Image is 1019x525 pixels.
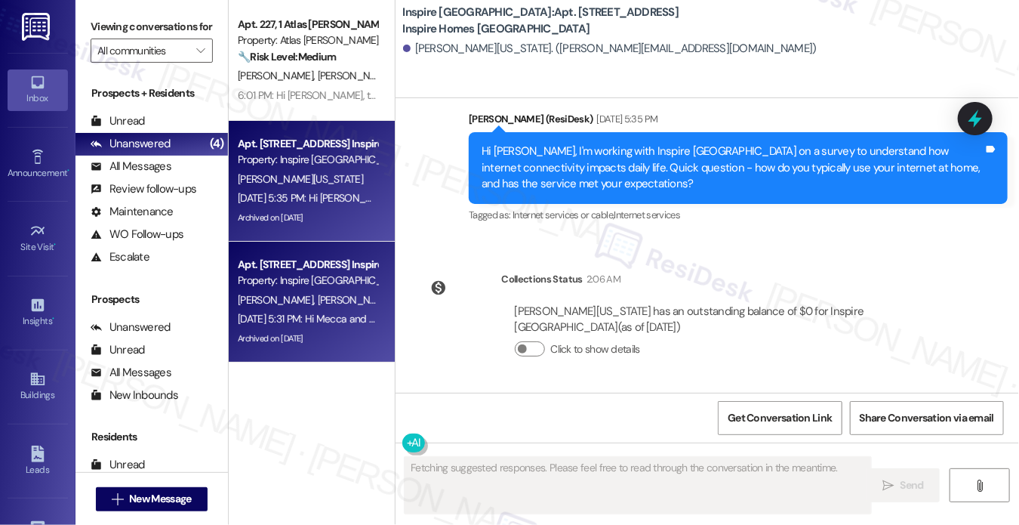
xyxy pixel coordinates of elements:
i:  [882,480,894,492]
div: New Inbounds [91,388,178,403]
div: Unanswered [91,320,171,335]
span: Share Conversation via email [860,410,994,426]
i:  [974,480,986,492]
div: Unread [91,457,145,473]
span: Internet services or cable , [513,208,614,221]
strong: 🔧 Risk Level: Medium [238,50,336,63]
div: [PERSON_NAME][US_STATE] has an outstanding balance of $0 for Inspire [GEOGRAPHIC_DATA] (as of [DA... [515,304,944,336]
div: Unread [91,113,145,129]
textarea: Fetching suggested responses. Please feel free to read through the conversation in the meantime. [405,457,871,514]
button: Get Conversation Link [718,401,842,435]
a: Buildings [8,366,68,407]
a: Site Visit • [8,218,68,259]
div: Hi [PERSON_NAME], I'm working with Inspire [GEOGRAPHIC_DATA] on a survey to understand how intern... [482,144,984,192]
div: [PERSON_NAME] (ResiDesk) [469,111,1008,132]
div: Apt. [STREET_ADDRESS] Inspire Homes [GEOGRAPHIC_DATA] [238,136,377,152]
div: Property: Atlas [PERSON_NAME] [238,32,377,48]
div: WO Follow-ups [91,227,183,242]
div: Archived on [DATE] [236,208,379,227]
div: 2:06 AM [583,271,620,287]
a: Inbox [8,69,68,110]
div: Property: Inspire [GEOGRAPHIC_DATA] [238,273,377,289]
div: Tagged as: [469,204,1008,226]
button: Share Conversation via email [850,401,1004,435]
button: New Message [96,487,208,511]
div: Property: Inspire [GEOGRAPHIC_DATA] [238,152,377,168]
label: Click to show details [551,341,640,357]
div: [PERSON_NAME][US_STATE]. ([PERSON_NAME][EMAIL_ADDRESS][DOMAIN_NAME]) [403,41,817,57]
img: ResiDesk Logo [22,13,53,41]
div: (4) [206,132,228,156]
div: Apt. [STREET_ADDRESS] Inspire Homes [GEOGRAPHIC_DATA] [238,257,377,273]
a: Insights • [8,292,68,333]
div: Maintenance [91,204,174,220]
div: Unread [91,342,145,358]
div: Prospects [75,292,228,307]
span: [PERSON_NAME] [238,69,318,82]
span: Get Conversation Link [728,410,832,426]
span: [PERSON_NAME] [317,293,393,307]
span: [PERSON_NAME][US_STATE] [238,172,363,186]
div: Collections Status [502,271,583,287]
div: All Messages [91,159,171,174]
div: All Messages [91,365,171,381]
div: Archived on [DATE] [236,329,379,348]
i:  [112,493,123,505]
span: New Message [129,491,191,507]
span: Send [900,477,924,493]
input: All communities [97,39,189,63]
div: Prospects + Residents [75,85,228,101]
div: Unanswered [91,136,171,152]
div: Escalate [91,249,149,265]
span: • [67,165,69,176]
label: Viewing conversations for [91,15,213,39]
span: • [52,313,54,324]
span: • [54,239,57,250]
b: Inspire [GEOGRAPHIC_DATA]: Apt. [STREET_ADDRESS] Inspire Homes [GEOGRAPHIC_DATA] [403,5,705,37]
div: [DATE] 5:35 PM [593,111,658,127]
button: Send [867,468,940,502]
span: [PERSON_NAME] [317,69,393,82]
span: Internet services [614,208,681,221]
div: Review follow-ups [91,181,196,197]
i:  [196,45,205,57]
div: Residents [75,429,228,445]
span: [PERSON_NAME] [238,293,318,307]
a: Leads [8,441,68,482]
div: Apt. 227, 1 Atlas [PERSON_NAME] [238,17,377,32]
